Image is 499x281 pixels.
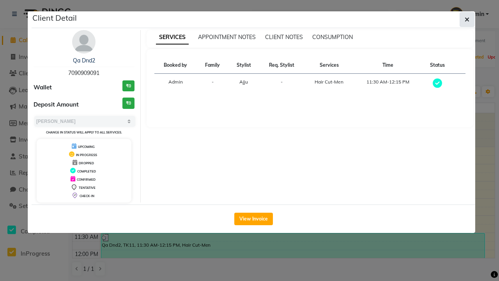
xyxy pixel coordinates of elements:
h3: ₹0 [122,80,134,92]
span: CLIENT NOTES [265,34,303,41]
span: Wallet [34,83,52,92]
span: UPCOMING [78,145,95,149]
span: 7090909091 [68,69,99,76]
button: View Invoice [234,213,273,225]
span: IN PROGRESS [76,153,97,157]
span: TENTATIVE [79,186,96,190]
span: CHECK-IN [80,194,94,198]
img: avatar [72,30,96,53]
h5: Client Detail [32,12,77,24]
span: COMPLETED [77,169,96,173]
th: Stylist [228,57,259,74]
th: Booked by [154,57,197,74]
span: Deposit Amount [34,100,79,109]
span: CONSUMPTION [312,34,353,41]
td: Admin [154,74,197,94]
td: 11:30 AM-12:15 PM [354,74,422,94]
a: Qa Dnd2 [73,57,95,64]
th: Family [197,57,228,74]
small: Change in status will apply to all services. [46,130,122,134]
th: Services [304,57,354,74]
th: Status [422,57,453,74]
td: - [259,74,304,94]
div: Hair Cut-Men [309,78,349,85]
span: DROPPED [79,161,94,165]
span: Ajju [239,79,248,85]
span: SERVICES [156,30,189,44]
span: CONFIRMED [77,178,96,181]
h3: ₹0 [122,98,134,109]
span: APPOINTMENT NOTES [198,34,256,41]
th: Req. Stylist [259,57,304,74]
td: - [197,74,228,94]
th: Time [354,57,422,74]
